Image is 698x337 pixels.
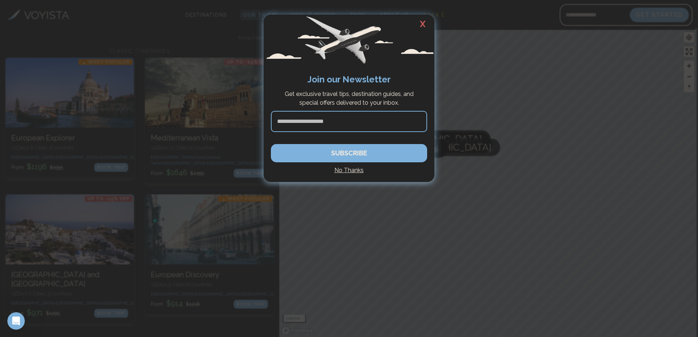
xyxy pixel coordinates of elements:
h2: Join our Newsletter [271,73,427,86]
h2: X [411,15,434,34]
p: Get exclusive travel tips, destination guides, and special offers delivered to your inbox. [275,90,423,107]
h4: No Thanks [271,166,427,175]
button: SUBSCRIBE [271,144,427,162]
iframe: Intercom live chat [7,312,25,330]
img: Avopass plane flying [264,15,434,66]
